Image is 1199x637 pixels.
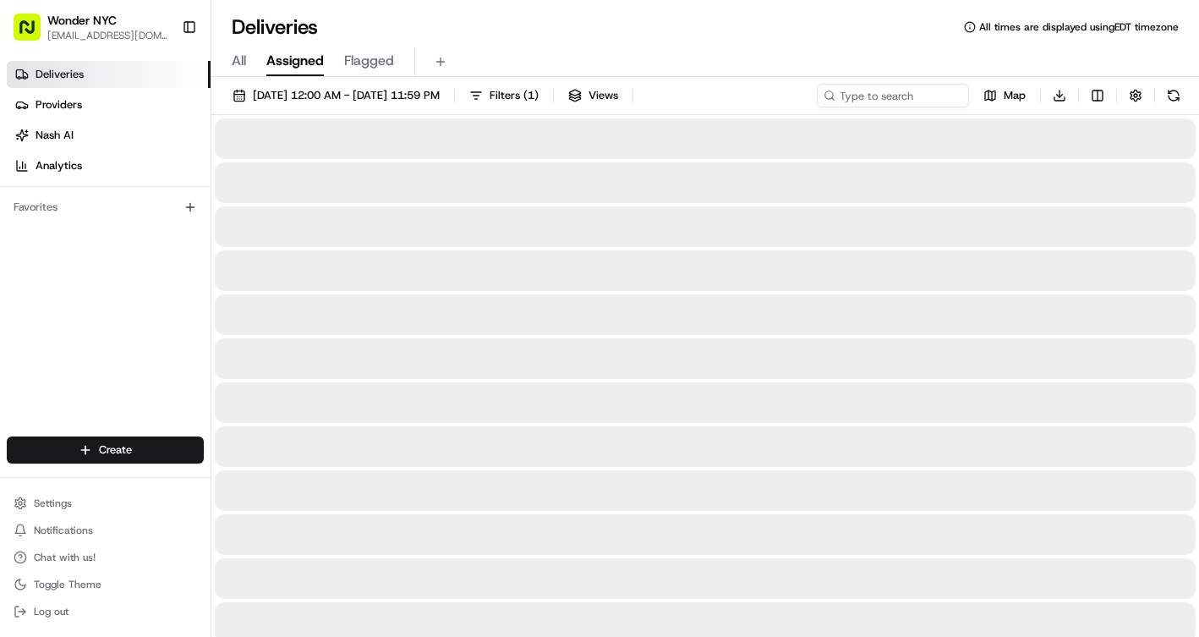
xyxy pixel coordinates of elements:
a: Deliveries [7,61,211,88]
img: 1736555255976-a54dd68f-1ca7-489b-9aae-adbdc363a1c4 [17,162,47,192]
button: Notifications [7,519,204,542]
span: Assigned [266,51,324,71]
span: [PERSON_NAME] [PERSON_NAME] [52,262,224,276]
button: Create [7,437,204,464]
div: 📗 [17,380,30,393]
span: • [227,262,233,276]
button: Map [976,84,1033,107]
button: See all [262,217,308,237]
span: All [232,51,246,71]
span: All times are displayed using EDT timezone [979,20,1179,34]
button: Start new chat [287,167,308,187]
button: Views [561,84,626,107]
span: [PERSON_NAME] [PERSON_NAME] [52,308,224,321]
button: Wonder NYC [47,12,117,29]
span: Notifications [34,524,93,537]
div: Past conversations [17,220,113,233]
button: [DATE] 12:00 AM - [DATE] 11:59 PM [225,84,447,107]
span: Nash AI [36,128,74,143]
span: Analytics [36,158,82,173]
button: Log out [7,600,204,623]
button: Chat with us! [7,546,204,569]
span: API Documentation [160,378,271,395]
a: Analytics [7,152,211,179]
span: Knowledge Base [34,378,129,395]
div: 💻 [143,380,156,393]
input: Clear [44,109,279,127]
span: Flagged [344,51,394,71]
span: [DATE] [237,308,271,321]
button: [EMAIL_ADDRESS][DOMAIN_NAME] [47,29,168,42]
button: Filters(1) [462,84,546,107]
div: Start new chat [76,162,277,178]
span: [DATE] [237,262,271,276]
button: Refresh [1162,84,1185,107]
img: Dianne Alexi Soriano [17,292,44,319]
button: Wonder NYC[EMAIL_ADDRESS][DOMAIN_NAME] [7,7,175,47]
span: Filters [490,88,539,103]
div: Favorites [7,194,204,221]
span: Log out [34,605,68,618]
span: Toggle Theme [34,578,101,591]
a: 💻API Documentation [136,371,278,402]
span: ( 1 ) [523,88,539,103]
div: We're available if you need us! [76,178,233,192]
img: 1732323095091-59ea418b-cfe3-43c8-9ae0-d0d06d6fd42c [36,162,66,192]
span: Views [589,88,618,103]
span: Settings [34,497,72,510]
span: Deliveries [36,67,84,82]
span: • [227,308,233,321]
button: Settings [7,491,204,515]
img: 1736555255976-a54dd68f-1ca7-489b-9aae-adbdc363a1c4 [34,309,47,322]
span: [DATE] 12:00 AM - [DATE] 11:59 PM [253,88,440,103]
img: Dianne Alexi Soriano [17,246,44,273]
a: 📗Knowledge Base [10,371,136,402]
span: Create [99,442,132,458]
span: Map [1004,88,1026,103]
img: Nash [17,17,51,51]
h1: Deliveries [232,14,318,41]
span: Chat with us! [34,551,96,564]
span: Pylon [168,420,205,432]
a: Nash AI [7,122,211,149]
button: Toggle Theme [7,573,204,596]
p: Welcome 👋 [17,68,308,95]
a: Providers [7,91,211,118]
a: Powered byPylon [119,419,205,432]
input: Type to search [817,84,969,107]
img: 1736555255976-a54dd68f-1ca7-489b-9aae-adbdc363a1c4 [34,263,47,277]
span: Providers [36,97,82,113]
